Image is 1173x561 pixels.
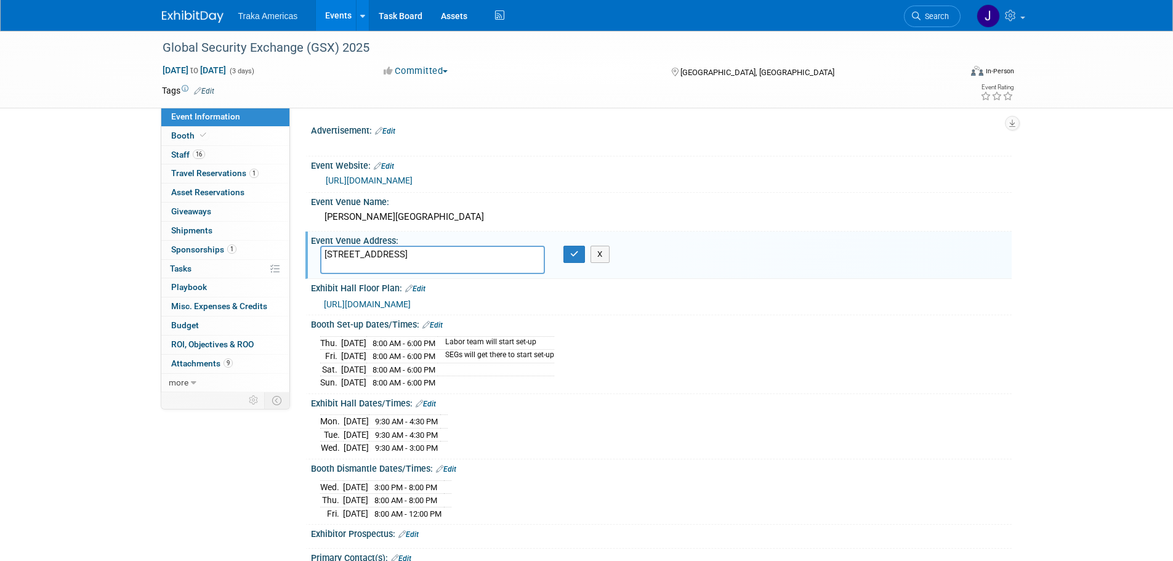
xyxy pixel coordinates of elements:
span: ROI, Objectives & ROO [171,339,254,349]
span: Tasks [170,264,191,273]
a: ROI, Objectives & ROO [161,336,289,354]
span: 1 [249,169,259,178]
td: Tue. [320,428,344,442]
a: Budget [161,317,289,335]
span: Traka Americas [238,11,298,21]
button: X [591,246,610,263]
a: Search [904,6,961,27]
a: Playbook [161,278,289,297]
span: 9 [224,358,233,368]
td: [DATE] [344,442,369,454]
a: Attachments9 [161,355,289,373]
span: 9:30 AM - 4:30 PM [375,417,438,426]
a: Tasks [161,260,289,278]
td: [DATE] [344,428,369,442]
td: [DATE] [341,363,366,376]
a: Shipments [161,222,289,240]
div: Exhibit Hall Floor Plan: [311,279,1012,295]
i: Booth reservation complete [200,132,206,139]
a: Giveaways [161,203,289,221]
span: 9:30 AM - 4:30 PM [375,430,438,440]
a: Edit [436,465,456,474]
td: Thu. [320,336,341,350]
td: Fri. [320,507,343,520]
td: Wed. [320,442,344,454]
td: [DATE] [341,336,366,350]
span: 8:00 AM - 6:00 PM [373,378,435,387]
td: Sun. [320,376,341,389]
a: Asset Reservations [161,184,289,202]
td: Labor team will start set-up [438,336,554,350]
a: Misc. Expenses & Credits [161,297,289,316]
div: Event Venue Address: [311,232,1012,247]
div: Global Security Exchange (GSX) 2025 [158,37,942,59]
span: Asset Reservations [171,187,244,197]
span: 1 [227,244,236,254]
td: [DATE] [343,494,368,507]
a: Edit [398,530,419,539]
div: Event Venue Name: [311,193,1012,208]
span: Staff [171,150,205,159]
a: Staff16 [161,146,289,164]
span: to [188,65,200,75]
a: Edit [405,285,425,293]
div: Event Format [888,64,1015,83]
td: Wed. [320,480,343,494]
span: Giveaways [171,206,211,216]
div: Exhibit Hall Dates/Times: [311,394,1012,410]
img: Format-Inperson.png [971,66,983,76]
span: Sponsorships [171,244,236,254]
td: [DATE] [344,415,369,429]
td: Toggle Event Tabs [264,392,289,408]
span: Travel Reservations [171,168,259,178]
a: Edit [374,162,394,171]
span: 16 [193,150,205,159]
img: Jamie Saenz [977,4,1000,28]
div: Exhibitor Prospectus: [311,525,1012,541]
a: Edit [375,127,395,135]
div: Event Website: [311,156,1012,172]
button: Committed [379,65,453,78]
td: Fri. [320,350,341,363]
div: Advertisement: [311,121,1012,137]
span: [DATE] [DATE] [162,65,227,76]
span: Event Information [171,111,240,121]
span: (3 days) [228,67,254,75]
td: [DATE] [343,480,368,494]
td: SEGs will get there to start set-up [438,350,554,363]
td: Thu. [320,494,343,507]
a: Edit [422,321,443,329]
div: [PERSON_NAME][GEOGRAPHIC_DATA] [320,208,1002,227]
td: Personalize Event Tab Strip [243,392,265,408]
a: [URL][DOMAIN_NAME] [326,176,413,185]
a: Edit [194,87,214,95]
span: Booth [171,131,209,140]
span: 8:00 AM - 6:00 PM [373,352,435,361]
td: Tags [162,84,214,97]
div: Booth Set-up Dates/Times: [311,315,1012,331]
span: 8:00 AM - 12:00 PM [374,509,441,519]
div: Event Rating [980,84,1014,91]
span: 8:00 AM - 8:00 PM [374,496,437,505]
a: Edit [416,400,436,408]
div: Booth Dismantle Dates/Times: [311,459,1012,475]
td: [DATE] [341,350,366,363]
div: In-Person [985,67,1014,76]
span: Budget [171,320,199,330]
span: 9:30 AM - 3:00 PM [375,443,438,453]
a: [URL][DOMAIN_NAME] [324,299,411,309]
span: Attachments [171,358,233,368]
a: Event Information [161,108,289,126]
img: ExhibitDay [162,10,224,23]
span: 3:00 PM - 8:00 PM [374,483,437,492]
span: [GEOGRAPHIC_DATA], [GEOGRAPHIC_DATA] [680,68,834,77]
td: [DATE] [341,376,366,389]
td: Mon. [320,415,344,429]
span: Shipments [171,225,212,235]
a: Booth [161,127,289,145]
span: Playbook [171,282,207,292]
span: 8:00 AM - 6:00 PM [373,365,435,374]
td: [DATE] [343,507,368,520]
span: more [169,377,188,387]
